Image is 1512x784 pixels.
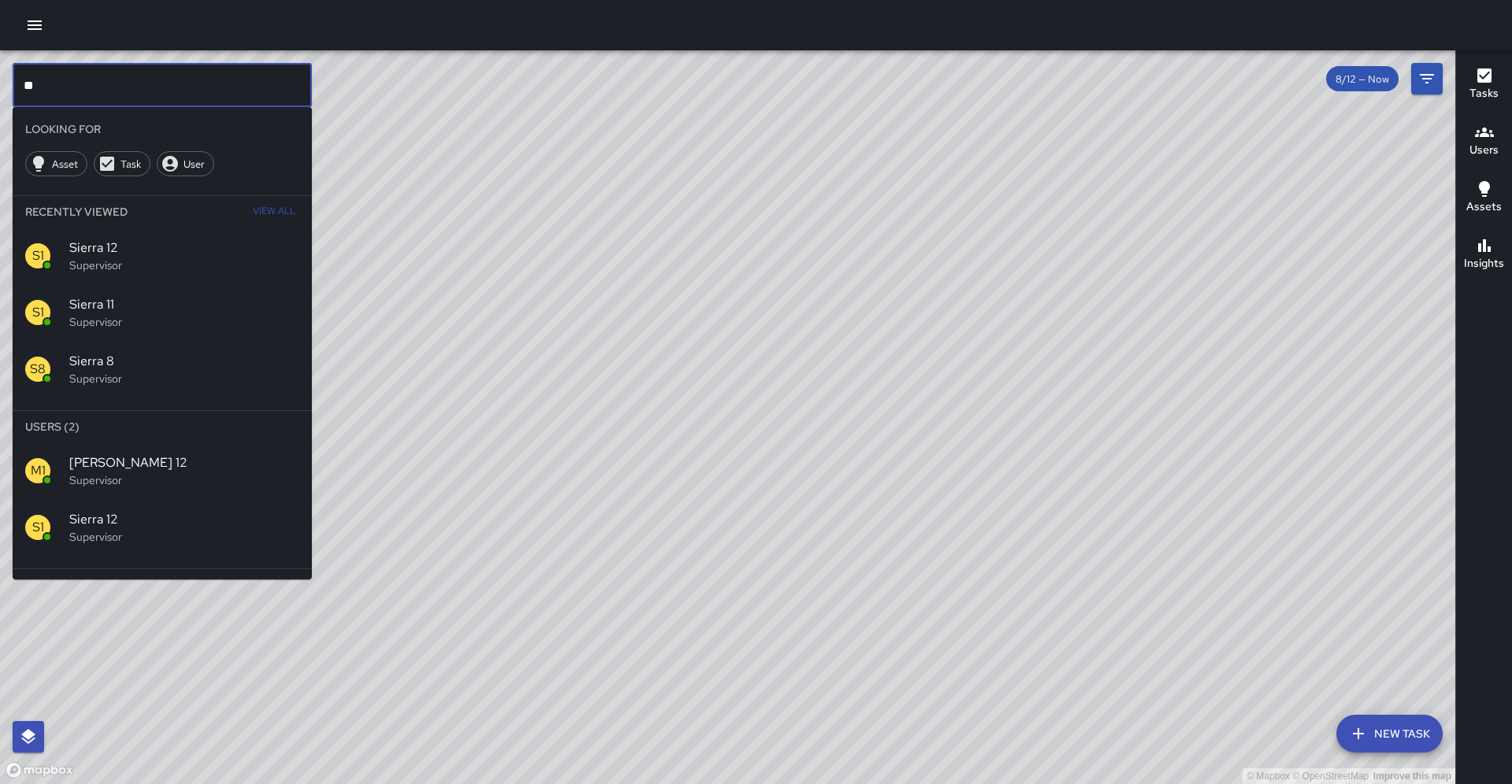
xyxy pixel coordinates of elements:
[69,352,299,371] span: Sierra 8
[13,569,312,601] li: Assets (0)
[1456,113,1512,170] button: Users
[1466,198,1502,216] h6: Assets
[175,157,213,171] span: User
[69,529,299,545] p: Supervisor
[69,295,299,314] span: Sierra 11
[31,461,46,480] p: M1
[13,341,312,398] div: S8Sierra 8Supervisor
[13,411,312,442] li: Users (2)
[1469,142,1499,159] h6: Users
[1456,227,1512,283] button: Insights
[1456,170,1512,227] button: Assets
[13,113,312,145] li: Looking For
[30,360,46,379] p: S8
[69,239,299,257] span: Sierra 12
[69,472,299,488] p: Supervisor
[1326,72,1399,86] span: 8/12 — Now
[13,442,312,499] div: M1[PERSON_NAME] 12Supervisor
[157,151,214,176] div: User
[1411,63,1443,94] button: Filters
[13,284,312,341] div: S1Sierra 11Supervisor
[69,371,299,386] p: Supervisor
[1464,255,1504,272] h6: Insights
[13,499,312,556] div: S1Sierra 12Supervisor
[69,257,299,273] p: Supervisor
[69,453,299,472] span: [PERSON_NAME] 12
[249,196,299,227] button: View All
[13,196,312,227] li: Recently Viewed
[25,151,87,176] div: Asset
[94,151,150,176] div: Task
[32,303,44,322] p: S1
[1336,715,1443,753] button: New Task
[69,314,299,330] p: Supervisor
[13,227,312,284] div: S1Sierra 12Supervisor
[69,510,299,529] span: Sierra 12
[32,518,44,537] p: S1
[1469,85,1499,102] h6: Tasks
[253,199,295,224] span: View All
[1456,57,1512,113] button: Tasks
[32,246,44,265] p: S1
[112,157,150,171] span: Task
[43,157,87,171] span: Asset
